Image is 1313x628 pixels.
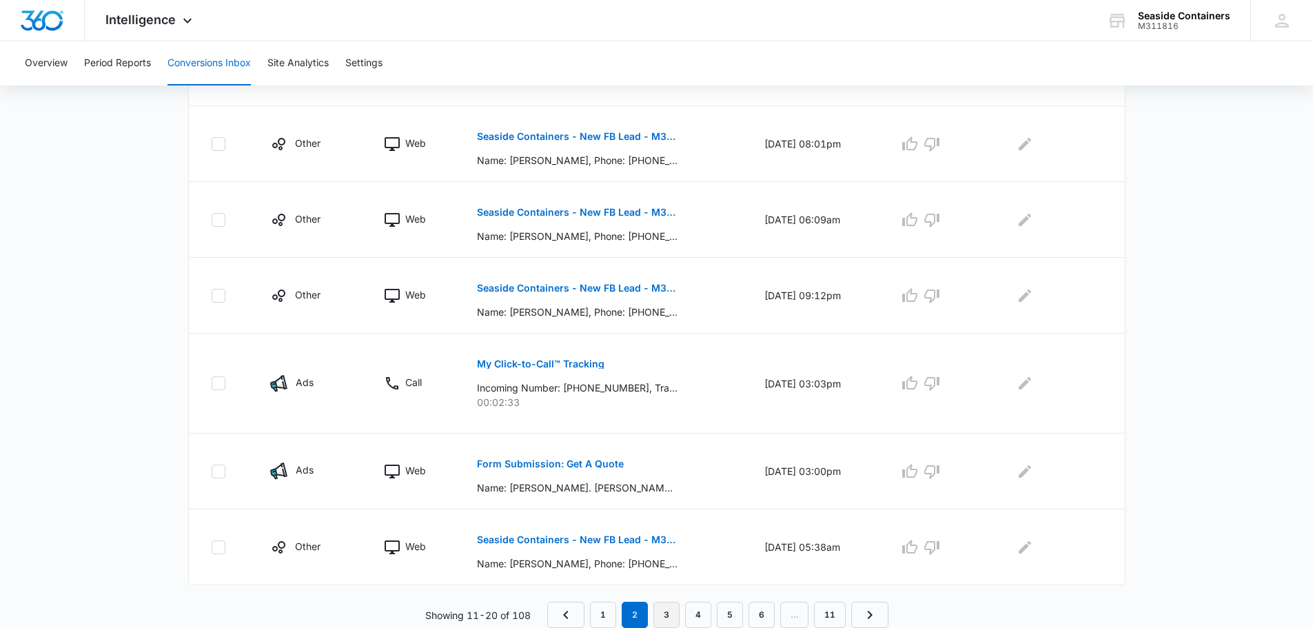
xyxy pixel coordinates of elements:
button: Seaside Containers - New FB Lead - M360 Notification [477,120,678,153]
button: Form Submission: Get A Quote [477,447,624,480]
button: My Click-to-Call™ Tracking [477,347,604,381]
a: Page 1 [590,602,616,628]
p: Ads [296,375,314,389]
p: Ads [296,463,314,477]
button: Edit Comments [1014,209,1036,231]
p: Other [295,539,320,554]
a: Previous Page [547,602,584,628]
p: Seaside Containers - New FB Lead - M360 Notification [477,283,678,293]
p: Other [295,287,320,302]
p: Name: [PERSON_NAME]. [PERSON_NAME], Email: [EMAIL_ADDRESS][DOMAIN_NAME], Phone: [PHONE_NUMBER], C... [477,480,678,495]
td: [DATE] 05:38am [748,509,882,585]
span: Intelligence [105,12,176,27]
a: Next Page [851,602,888,628]
button: Edit Comments [1014,536,1036,558]
button: Edit Comments [1014,372,1036,394]
button: Seaside Containers - New FB Lead - M360 Notification [477,523,678,556]
p: Call [405,375,422,389]
p: Form Submission: Get A Quote [477,459,624,469]
button: Edit Comments [1014,133,1036,155]
p: Web [405,287,426,302]
button: Settings [345,41,383,85]
button: Site Analytics [267,41,329,85]
p: Web [405,212,426,226]
nav: Pagination [547,602,888,628]
p: Other [295,212,320,226]
p: Web [405,463,426,478]
p: Other [295,136,320,150]
p: Name: [PERSON_NAME], Phone: [PHONE_NUMBER], Email: [EMAIL_ADDRESS][DOMAIN_NAME] [477,153,678,168]
a: Page 6 [749,602,775,628]
td: [DATE] 06:09am [748,182,882,258]
td: [DATE] 03:00pm [748,434,882,509]
p: Web [405,136,426,150]
p: Incoming Number: [PHONE_NUMBER], Tracking Number: [PHONE_NUMBER], Ring To: [PHONE_NUMBER], Caller... [477,381,678,395]
em: 2 [622,602,648,628]
td: [DATE] 08:01pm [748,106,882,182]
p: Web [405,539,426,554]
p: Name: [PERSON_NAME], Phone: [PHONE_NUMBER], Email: [EMAIL_ADDRESS][DOMAIN_NAME] [477,229,678,243]
td: [DATE] 03:03pm [748,334,882,434]
button: Edit Comments [1014,460,1036,483]
button: Overview [25,41,68,85]
button: Seaside Containers - New FB Lead - M360 Notification [477,272,678,305]
p: Name: [PERSON_NAME], Phone: [PHONE_NUMBER], Email: [EMAIL_ADDRESS][DOMAIN_NAME] [477,305,678,319]
button: Conversions Inbox [167,41,251,85]
td: [DATE] 09:12pm [748,258,882,334]
p: Seaside Containers - New FB Lead - M360 Notification [477,132,678,141]
div: account id [1138,21,1230,31]
a: Page 3 [653,602,680,628]
a: Page 5 [717,602,743,628]
button: Period Reports [84,41,151,85]
p: Seaside Containers - New FB Lead - M360 Notification [477,535,678,545]
a: Page 4 [685,602,711,628]
button: Edit Comments [1014,285,1036,307]
a: Page 11 [814,602,846,628]
p: Name: [PERSON_NAME], Phone: [PHONE_NUMBER], Email: [EMAIL_ADDRESS][DOMAIN_NAME] [477,556,678,571]
p: Seaside Containers - New FB Lead - M360 Notification [477,207,678,217]
p: 00:02:33 [477,395,731,409]
div: account name [1138,10,1230,21]
button: Seaside Containers - New FB Lead - M360 Notification [477,196,678,229]
p: My Click-to-Call™ Tracking [477,359,604,369]
p: Showing 11-20 of 108 [425,608,531,622]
